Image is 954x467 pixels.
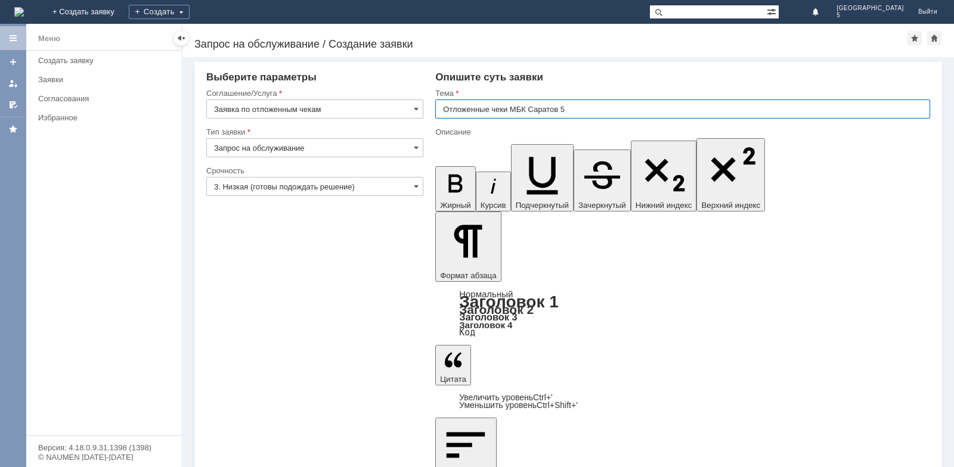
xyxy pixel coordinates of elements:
span: Выберите параметры [206,71,317,83]
button: Зачеркнутый [574,150,631,211]
span: Цитата [440,375,466,384]
span: Расширенный поиск [767,5,779,17]
button: Верхний индекс [696,138,765,211]
button: Курсив [476,172,511,211]
span: Зачеркнутый [578,201,626,210]
a: Заголовок 4 [459,320,512,330]
span: Подчеркнутый [516,201,569,210]
div: Меню [38,32,60,46]
span: Формат абзаца [440,271,496,280]
div: Тип заявки [206,128,421,136]
a: Заголовок 2 [459,303,534,316]
div: Цитата [435,394,930,409]
span: Ctrl+Shift+' [537,400,578,410]
div: © NAUMEN [DATE]-[DATE] [38,453,169,461]
a: Создать заявку [33,51,179,70]
span: Верхний индекс [701,201,760,210]
a: Increase [459,393,553,402]
img: logo [14,7,24,17]
div: Соглашение/Услуга [206,89,421,97]
button: Подчеркнутый [511,144,574,211]
div: Добавить в избранное [907,31,922,45]
a: Заголовок 1 [459,292,559,311]
a: Заголовок 3 [459,312,517,322]
div: Версия: 4.18.0.9.31.1398 (1398) [38,444,169,452]
a: Decrease [459,400,578,410]
span: Нижний индекс [636,201,692,210]
a: Создать заявку [4,52,23,71]
span: 5 [837,12,904,19]
div: Срочность [206,167,421,175]
span: Ctrl+' [533,393,553,402]
div: Создать заявку [38,56,174,65]
div: Сделать домашней страницей [927,31,941,45]
div: Создать [129,5,190,19]
button: Формат абзаца [435,211,501,282]
div: Заявки [38,75,174,84]
span: Курсив [481,201,506,210]
a: Мои заявки [4,74,23,93]
span: [GEOGRAPHIC_DATA] [837,5,904,12]
a: Согласования [33,89,179,108]
a: Заявки [33,70,179,89]
div: Согласования [38,94,174,103]
span: Опишите суть заявки [435,71,543,83]
a: Мои согласования [4,95,23,114]
div: Описание [435,128,928,136]
button: Нижний индекс [631,141,697,211]
div: Запрос на обслуживание / Создание заявки [194,38,907,50]
button: Жирный [435,166,476,211]
div: Скрыть меню [174,31,188,45]
div: Тема [435,89,928,97]
a: Код [459,327,475,338]
button: Цитата [435,345,471,385]
div: Избранное [38,113,161,122]
div: Формат абзаца [435,290,930,337]
a: Нормальный [459,289,513,299]
span: Жирный [440,201,471,210]
a: Перейти на домашнюю страницу [14,7,24,17]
